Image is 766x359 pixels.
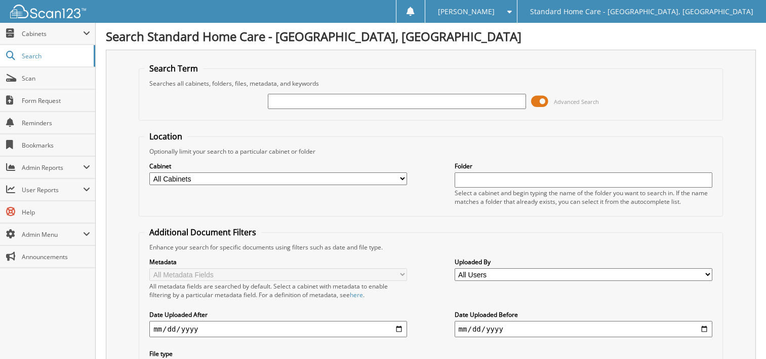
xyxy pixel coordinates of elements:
input: start [149,321,407,337]
label: File type [149,349,407,358]
label: Metadata [149,258,407,266]
label: Folder [455,162,712,170]
div: Searches all cabinets, folders, files, metadata, and keywords [144,79,717,88]
div: All metadata fields are searched by default. Select a cabinet with metadata to enable filtering b... [149,282,407,299]
span: Form Request [22,96,90,105]
div: Select a cabinet and begin typing the name of the folder you want to search in. If the name match... [455,189,712,206]
h1: Search Standard Home Care - [GEOGRAPHIC_DATA], [GEOGRAPHIC_DATA] [106,28,756,45]
span: Advanced Search [554,98,599,105]
legend: Additional Document Filters [144,227,261,238]
span: Admin Reports [22,163,83,172]
span: Cabinets [22,29,83,38]
div: Optionally limit your search to a particular cabinet or folder [144,147,717,156]
legend: Location [144,131,187,142]
label: Cabinet [149,162,407,170]
label: Date Uploaded After [149,310,407,319]
span: Reminders [22,119,90,127]
span: Scan [22,74,90,83]
span: Bookmarks [22,141,90,150]
img: scan123-logo-white.svg [10,5,86,18]
legend: Search Term [144,63,203,74]
label: Uploaded By [455,258,712,266]
span: Search [22,52,89,60]
span: Announcements [22,253,90,261]
input: end [455,321,712,337]
span: Standard Home Care - [GEOGRAPHIC_DATA], [GEOGRAPHIC_DATA] [530,9,753,15]
label: Date Uploaded Before [455,310,712,319]
span: Admin Menu [22,230,83,239]
span: User Reports [22,186,83,194]
span: [PERSON_NAME] [438,9,495,15]
div: Enhance your search for specific documents using filters such as date and file type. [144,243,717,252]
a: here [350,291,363,299]
span: Help [22,208,90,217]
